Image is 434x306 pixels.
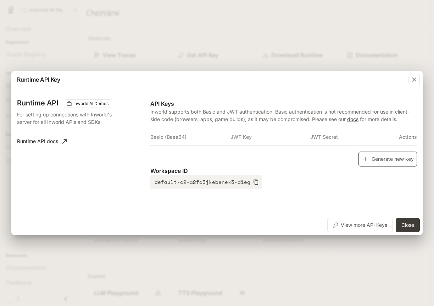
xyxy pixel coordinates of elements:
th: Basic (Base64) [150,129,230,146]
th: JWT Secret [310,129,390,146]
p: Inworld supports both Basic and JWT authentication. Basic authentication is not recommended for u... [150,108,417,123]
button: Close [396,218,420,232]
a: Runtime API docs [14,134,69,148]
p: Workspace ID [150,166,417,175]
a: docs [347,116,358,122]
p: Runtime API Key [17,75,60,84]
p: API Keys [150,99,417,108]
button: Generate new key [358,152,417,167]
button: View more API Keys [327,218,393,232]
h3: Runtime API [17,99,58,106]
button: default-c2-a2fc3jkebenek3-d1eg [150,175,262,189]
div: These keys will apply to your current workspace only [64,99,112,108]
th: JWT Key [230,129,311,146]
span: Inworld AI Demos [71,100,111,107]
th: Actions [390,129,417,146]
p: For setting up connections with Inworld's server for all Inworld APIs and SDKs. [17,111,113,126]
